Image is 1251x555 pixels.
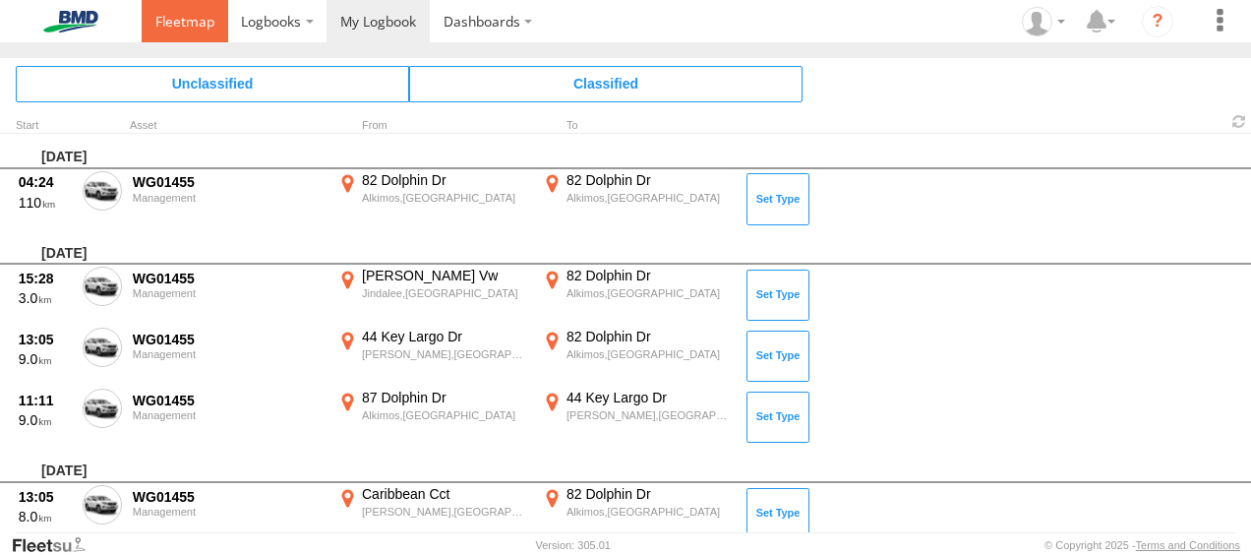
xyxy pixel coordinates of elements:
div: Alkimos,[GEOGRAPHIC_DATA] [566,191,733,205]
label: Click to View Event Location [334,267,531,324]
label: Click to View Event Location [539,171,736,228]
div: 8.0 [19,508,72,525]
button: Click to Set [746,392,809,443]
div: 9.0 [19,411,72,429]
div: 9.0 [19,350,72,368]
div: WG01455 [133,270,324,287]
div: Management [133,506,324,518]
div: [PERSON_NAME],[GEOGRAPHIC_DATA] [566,408,733,422]
a: Terms and Conditions [1136,539,1240,551]
div: WG01455 [133,488,324,506]
div: 3.0 [19,289,72,307]
div: [PERSON_NAME],[GEOGRAPHIC_DATA] [362,505,528,519]
div: To [539,121,736,131]
div: 82 Dolphin Dr [566,267,733,284]
div: 04:24 [19,173,72,191]
div: Alkimos,[GEOGRAPHIC_DATA] [566,505,733,519]
div: 82 Dolphin Dr [566,328,733,345]
div: 15:28 [19,270,72,287]
div: Management [133,287,324,299]
div: Jindalee,[GEOGRAPHIC_DATA] [362,286,528,300]
img: bmd-logo.svg [20,11,122,32]
label: Click to View Event Location [334,171,531,228]
div: [PERSON_NAME] Vw [362,267,528,284]
div: Management [133,192,324,204]
div: 87 Dolphin Dr [362,389,528,406]
div: Brett Mathews [1015,7,1072,36]
span: Click to view Classified Trips [409,66,803,101]
label: Click to View Event Location [334,389,531,446]
div: 44 Key Largo Dr [566,389,733,406]
div: 44 Key Largo Dr [362,328,528,345]
div: © Copyright 2025 - [1044,539,1240,551]
div: Alkimos,[GEOGRAPHIC_DATA] [566,286,733,300]
div: 13:05 [19,331,72,348]
label: Click to View Event Location [539,389,736,446]
span: Refresh [1227,112,1251,131]
div: WG01455 [133,173,324,191]
div: 110 [19,194,72,212]
div: 11:11 [19,392,72,409]
button: Click to Set [746,270,809,321]
div: Alkimos,[GEOGRAPHIC_DATA] [362,191,528,205]
label: Click to View Event Location [539,267,736,324]
button: Click to Set [746,488,809,539]
div: From [334,121,531,131]
label: Click to View Event Location [334,485,531,542]
div: Alkimos,[GEOGRAPHIC_DATA] [566,347,733,361]
div: Asset [130,121,327,131]
label: Click to View Event Location [539,485,736,542]
button: Click to Set [746,331,809,382]
a: Visit our Website [11,535,101,555]
div: Caribbean Cct [362,485,528,503]
div: Management [133,348,324,360]
button: Click to Set [746,173,809,224]
i: ? [1142,6,1173,37]
div: [PERSON_NAME],[GEOGRAPHIC_DATA] [362,347,528,361]
label: Click to View Event Location [334,328,531,385]
div: Alkimos,[GEOGRAPHIC_DATA] [362,408,528,422]
div: WG01455 [133,331,324,348]
div: 13:05 [19,488,72,506]
span: Click to view Unclassified Trips [16,66,409,101]
label: Click to View Event Location [539,328,736,385]
div: Management [133,409,324,421]
div: 82 Dolphin Dr [362,171,528,189]
div: WG01455 [133,392,324,409]
div: Click to Sort [16,121,75,131]
div: 82 Dolphin Dr [566,171,733,189]
div: Version: 305.01 [536,539,611,551]
div: 82 Dolphin Dr [566,485,733,503]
